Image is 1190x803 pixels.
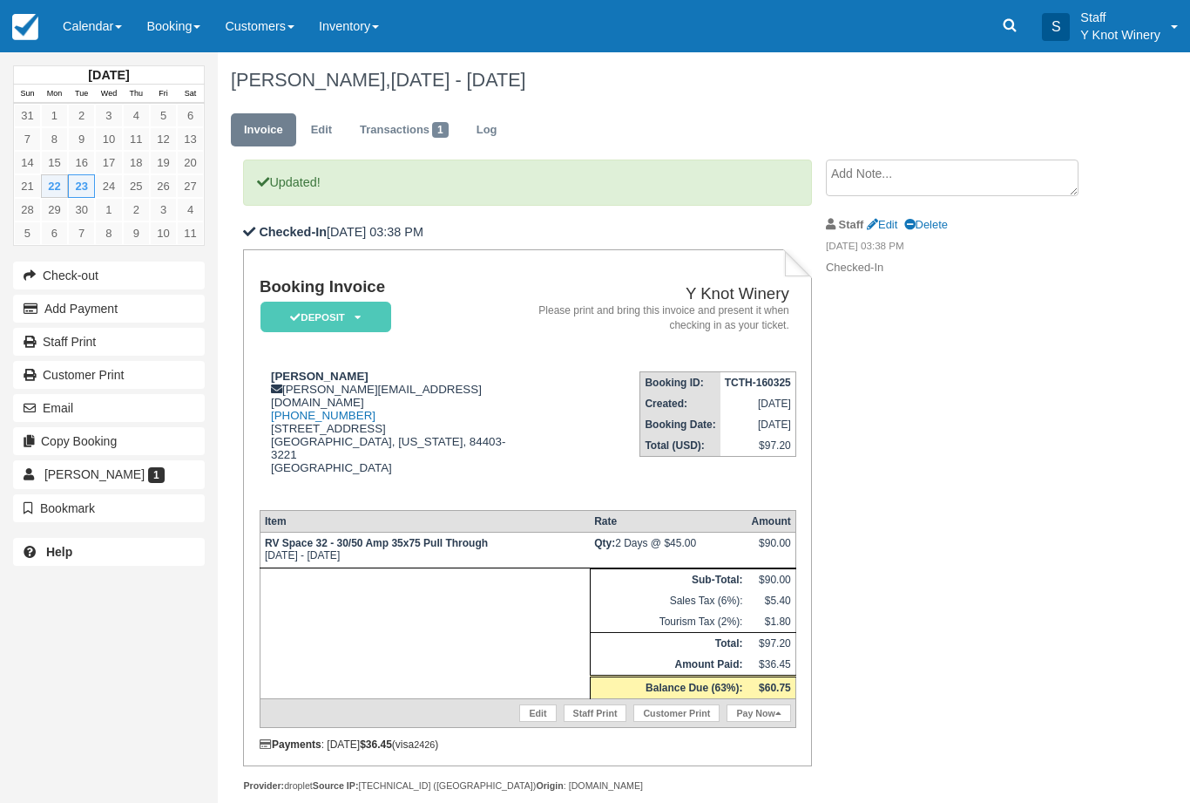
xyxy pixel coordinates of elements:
a: 15 [41,151,68,174]
td: $97.20 [747,632,795,654]
a: 28 [14,198,41,221]
a: 10 [95,127,122,151]
button: Email [13,394,205,422]
a: Help [13,538,205,566]
a: 11 [123,127,150,151]
strong: [PERSON_NAME] [271,370,368,383]
a: 30 [68,198,95,221]
th: Balance Due (63%): [590,676,747,698]
th: Total (USD): [640,435,720,457]
a: Customer Print [633,704,720,722]
a: 10 [150,221,177,245]
td: [DATE] [720,414,796,435]
a: 27 [177,174,204,198]
strong: Payments [260,738,321,751]
th: Created: [640,393,720,414]
p: Checked-In [826,260,1098,276]
a: 4 [123,104,150,127]
th: Amount Paid: [590,654,747,677]
strong: TCTH-160325 [725,377,791,389]
th: Tue [68,85,95,104]
div: [PERSON_NAME][EMAIL_ADDRESS][DOMAIN_NAME] [STREET_ADDRESS] [GEOGRAPHIC_DATA], [US_STATE], 84403-3... [260,370,508,496]
span: 1 [432,122,449,138]
a: 2 [68,104,95,127]
a: 1 [95,198,122,221]
div: droplet [TECHNICAL_ID] ([GEOGRAPHIC_DATA]) : [DOMAIN_NAME] [243,779,812,793]
td: 2 Days @ $45.00 [590,532,747,568]
strong: [DATE] [88,68,129,82]
p: Updated! [243,160,812,206]
a: 22 [41,174,68,198]
a: Staff Print [13,328,205,356]
span: [DATE] - [DATE] [390,69,525,91]
a: Delete [904,218,948,231]
a: 9 [68,127,95,151]
a: 25 [123,174,150,198]
a: 4 [177,198,204,221]
td: Sales Tax (6%): [590,590,747,611]
b: Help [46,545,72,559]
p: Y Knot Winery [1080,26,1160,44]
a: Transactions1 [347,113,462,147]
button: Copy Booking [13,427,205,455]
td: Tourism Tax (2%): [590,611,747,633]
a: 6 [177,104,204,127]
a: [PERSON_NAME] 1 [13,460,205,488]
a: 7 [14,127,41,151]
th: Wed [95,85,122,104]
td: [DATE] [720,393,796,414]
th: Fri [150,85,177,104]
a: 12 [150,127,177,151]
em: [DATE] 03:38 PM [826,239,1098,258]
strong: $60.75 [759,682,791,694]
strong: Source IP: [313,780,359,791]
a: Customer Print [13,361,205,389]
td: $90.00 [747,568,795,590]
address: Please print and bring this invoice and present it when checking in as your ticket. [515,303,789,333]
a: 3 [95,104,122,127]
div: S [1042,13,1070,41]
img: checkfront-main-nav-mini-logo.png [12,14,38,40]
a: Staff Print [564,704,627,722]
a: 20 [177,151,204,174]
a: Pay Now [727,704,790,722]
th: Rate [590,510,747,532]
a: Log [463,113,510,147]
p: [DATE] 03:38 PM [243,223,812,242]
th: Sub-Total: [590,568,747,590]
a: 6 [41,221,68,245]
th: Total: [590,632,747,654]
a: 23 [68,174,95,198]
a: 17 [95,151,122,174]
a: 26 [150,174,177,198]
a: 29 [41,198,68,221]
strong: RV Space 32 - 30/50 Amp 35x75 Pull Through [265,537,488,549]
small: 2426 [414,739,435,750]
h1: Booking Invoice [260,278,508,296]
span: 1 [148,467,165,483]
td: [DATE] - [DATE] [260,532,590,568]
a: 18 [123,151,150,174]
h2: Y Knot Winery [515,285,789,303]
a: 3 [150,198,177,221]
a: [PHONE_NUMBER] [271,409,375,422]
th: Booking ID: [640,372,720,394]
a: 1 [41,104,68,127]
a: 5 [150,104,177,127]
td: $97.20 [720,435,796,457]
button: Check-out [13,262,205,289]
strong: Qty [594,537,615,549]
a: 8 [95,221,122,245]
button: Bookmark [13,494,205,522]
th: Item [260,510,590,532]
b: Checked-In [259,225,327,239]
strong: Provider: [243,780,284,791]
a: 7 [68,221,95,245]
td: $1.80 [747,611,795,633]
th: Sat [177,85,204,104]
a: 13 [177,127,204,151]
a: Edit [298,113,345,147]
p: Staff [1080,9,1160,26]
a: Deposit [260,301,385,333]
td: $36.45 [747,654,795,677]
